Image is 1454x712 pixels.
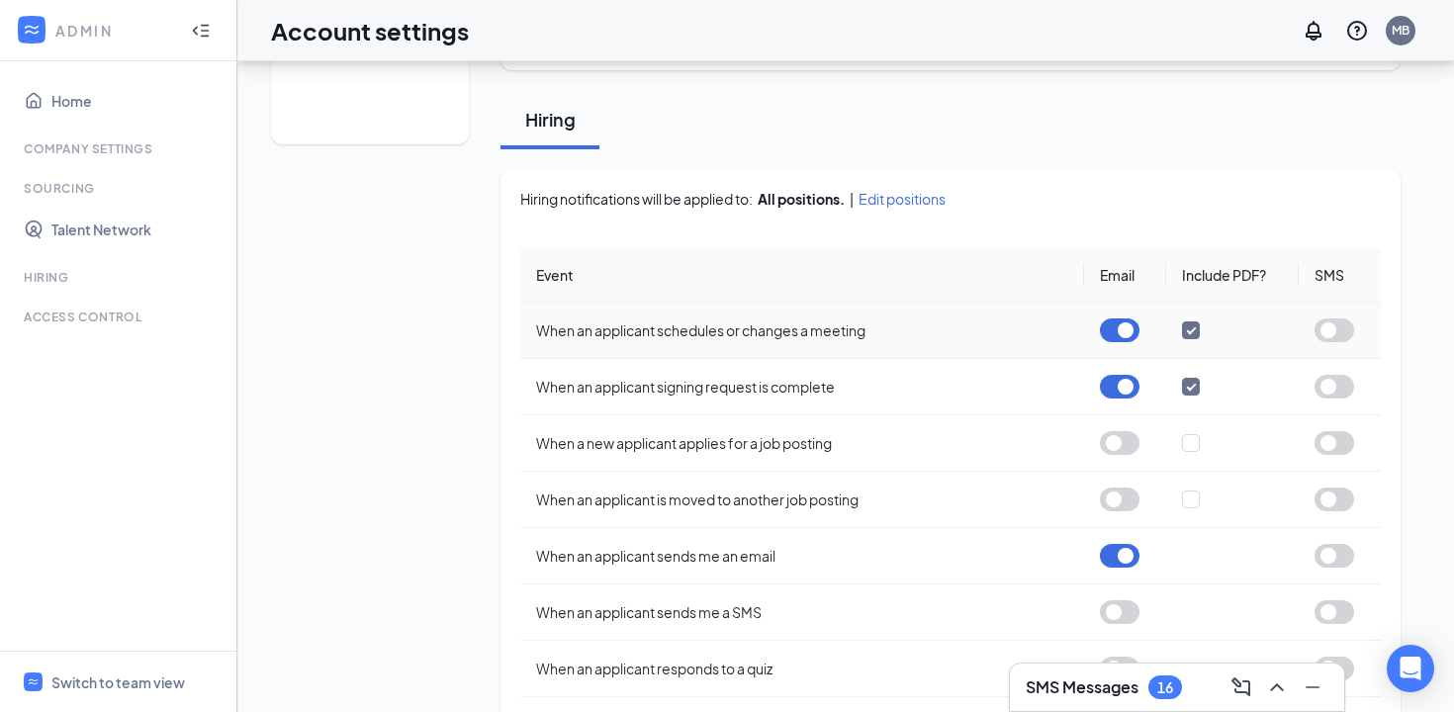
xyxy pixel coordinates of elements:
[55,21,173,41] div: ADMIN
[520,415,1084,472] td: When a new applicant applies for a job posting
[520,472,1084,528] td: When an applicant is moved to another job posting
[1301,675,1324,699] svg: Minimize
[51,672,185,692] div: Switch to team view
[51,210,221,249] a: Talent Network
[1302,19,1325,43] svg: Notifications
[1387,645,1434,692] div: Open Intercom Messenger
[520,248,1084,303] th: Event
[520,528,1084,584] td: When an applicant sends me an email
[24,180,217,197] div: Sourcing
[191,21,211,41] svg: Collapse
[51,81,221,121] a: Home
[1265,675,1289,699] svg: ChevronUp
[24,309,217,325] div: Access control
[1345,19,1369,43] svg: QuestionInfo
[1166,248,1299,303] th: Include PDF?
[1026,676,1138,698] h3: SMS Messages
[1084,248,1166,303] th: Email
[24,140,217,157] div: Company Settings
[1299,248,1381,303] th: SMS
[1261,671,1293,703] button: ChevronUp
[520,189,753,209] span: Hiring notifications will be applied to:
[271,14,469,47] h1: Account settings
[520,303,1084,359] td: When an applicant schedules or changes a meeting
[859,189,946,209] span: Edit positions
[520,641,1084,697] td: When an applicant responds to a quiz
[1226,671,1257,703] button: ComposeMessage
[1229,675,1253,699] svg: ComposeMessage
[758,189,845,209] div: All positions.
[22,20,42,40] svg: WorkstreamLogo
[24,269,217,286] div: Hiring
[520,359,1084,415] td: When an applicant signing request is complete
[1392,22,1409,39] div: MB
[520,107,580,132] div: Hiring
[1157,679,1173,696] div: 16
[1297,671,1328,703] button: Minimize
[850,189,854,209] span: |
[520,584,1084,641] td: When an applicant sends me a SMS
[27,675,40,688] svg: WorkstreamLogo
